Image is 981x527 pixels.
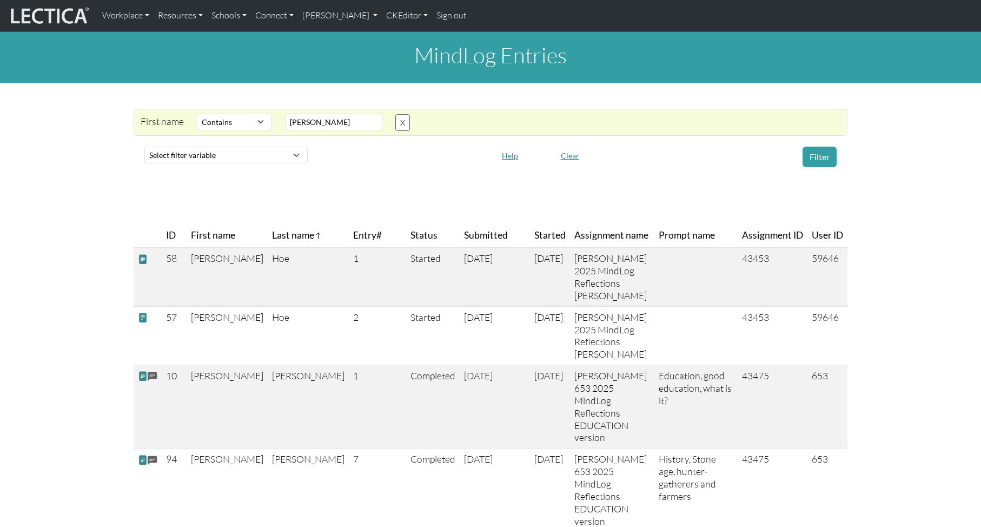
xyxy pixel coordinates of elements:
span: comments [148,454,157,466]
td: [DATE] [530,248,570,306]
input: Value [285,114,382,130]
td: 59646 [807,306,847,365]
span: view [138,454,148,465]
span: First name [191,228,235,243]
td: Completed [406,365,460,449]
td: 653 [807,365,847,449]
td: Hoe [268,248,349,306]
span: view [138,312,148,324]
img: lecticalive [8,5,89,26]
td: [PERSON_NAME] 653 2025 MindLog Reflections EDUCATION version [570,365,654,449]
span: Status [410,228,438,243]
td: 10 [162,365,187,449]
td: [PERSON_NAME] [187,306,268,365]
td: Started [406,248,460,306]
td: 57 [162,306,187,365]
span: User ID [812,228,843,243]
td: 1 [349,248,406,306]
a: Help [497,149,523,160]
td: [DATE] [530,306,570,365]
td: Education, good education, what is it? [654,365,738,449]
button: Filter [803,147,837,167]
td: [PERSON_NAME] 2025 MindLog Reflections [PERSON_NAME] [570,248,654,306]
td: [PERSON_NAME] [268,365,349,449]
span: Assignment name [574,228,648,243]
div: First name [134,114,190,131]
span: view [138,371,148,382]
td: [DATE] [460,306,530,365]
th: Started [530,223,570,248]
td: 43453 [738,248,807,306]
td: [PERSON_NAME] [187,248,268,306]
td: 58 [162,248,187,306]
td: 43453 [738,306,807,365]
a: Resources [154,4,207,27]
span: comments [148,371,157,383]
td: 1 [349,365,406,449]
button: Clear [556,147,584,164]
td: [DATE] [460,248,530,306]
span: Submitted [464,228,508,243]
a: Connect [251,4,298,27]
td: 2 [349,306,406,365]
td: [DATE] [530,365,570,449]
span: Prompt name [659,228,715,243]
span: Assignment ID [742,228,803,243]
td: Hoe [268,306,349,365]
td: [DATE] [460,365,530,449]
button: Help [497,147,523,164]
td: [PERSON_NAME] 2025 MindLog Reflections [PERSON_NAME] [570,306,654,365]
span: Entry# [353,228,402,243]
span: view [138,253,148,265]
button: X [395,114,410,131]
a: [PERSON_NAME] [298,4,382,27]
a: Schools [207,4,251,27]
a: CKEditor [382,4,432,27]
td: 59646 [807,248,847,306]
td: 43475 [738,365,807,449]
td: Started [406,306,460,365]
a: Workplace [98,4,154,27]
td: [PERSON_NAME] [187,365,268,449]
a: Sign out [432,4,471,27]
th: Last name [268,223,349,248]
span: ID [166,228,176,243]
